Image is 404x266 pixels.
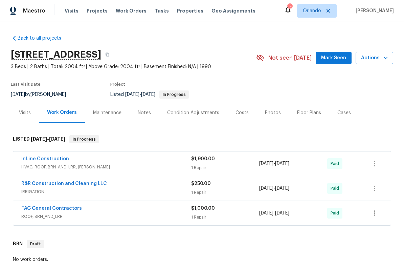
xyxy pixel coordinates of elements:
span: In Progress [70,136,98,143]
span: Projects [87,7,108,14]
span: [DATE] [259,161,273,166]
span: In Progress [160,93,188,97]
span: $1,000.00 [191,206,215,211]
span: Draft [27,241,44,247]
span: Properties [177,7,203,14]
div: Floor Plans [297,109,321,116]
span: [DATE] [49,137,65,141]
div: Notes [138,109,151,116]
span: - [259,210,289,217]
span: [DATE] [11,92,25,97]
span: - [259,160,289,167]
div: 1 Repair [191,164,259,171]
div: Costs [235,109,249,116]
span: [DATE] [31,137,47,141]
h6: BRN [13,240,23,248]
button: Mark Seen [316,52,352,64]
span: - [31,137,65,141]
span: Orlando [303,7,321,14]
span: Paid [331,160,342,167]
div: LISTED [DATE]-[DATE]In Progress [11,128,393,150]
a: R&R Construction and Cleaning LLC [21,181,107,186]
div: Cases [337,109,351,116]
span: [DATE] [141,92,155,97]
span: Actions [361,54,388,62]
span: [DATE] [275,186,289,191]
span: Listed [110,92,189,97]
div: Photos [265,109,281,116]
span: [PERSON_NAME] [353,7,394,14]
span: [DATE] [259,186,273,191]
span: Work Orders [116,7,147,14]
span: - [259,185,289,192]
a: TAG General Contractors [21,206,82,211]
span: Last Visit Date [11,82,41,86]
span: - [125,92,155,97]
span: $250.00 [191,181,211,186]
span: Paid [331,210,342,217]
span: Maestro [23,7,45,14]
span: Not seen [DATE] [268,55,312,61]
span: HVAC, ROOF, BRN_AND_LRR, [PERSON_NAME] [21,164,191,170]
span: [DATE] [275,161,289,166]
span: $1,900.00 [191,157,215,161]
span: Mark Seen [321,54,346,62]
a: InLine Construction [21,157,69,161]
span: [DATE] [125,92,139,97]
span: Geo Assignments [211,7,255,14]
div: 50 [287,4,292,11]
span: IRRIGATION [21,188,191,195]
span: 3 Beds | 2 Baths | Total: 2004 ft² | Above Grade: 2004 ft² | Basement Finished: N/A | 1990 [11,63,256,70]
div: by [PERSON_NAME] [11,90,74,99]
div: Condition Adjustments [167,109,219,116]
button: Copy Address [101,48,113,61]
div: 1 Repair [191,189,259,196]
button: Actions [356,52,393,64]
div: BRN Draft [11,233,393,255]
div: Work Orders [47,109,77,116]
h6: LISTED [13,135,65,143]
div: 1 Repair [191,214,259,221]
span: ROOF, BRN_AND_LRR [21,213,191,220]
span: Paid [331,185,342,192]
div: No work orders. [13,256,391,263]
span: Tasks [155,8,169,13]
a: Back to all projects [11,35,76,42]
span: Visits [65,7,78,14]
span: [DATE] [259,211,273,216]
div: Maintenance [93,109,121,116]
span: Project [110,82,125,86]
div: Visits [19,109,31,116]
span: [DATE] [275,211,289,216]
